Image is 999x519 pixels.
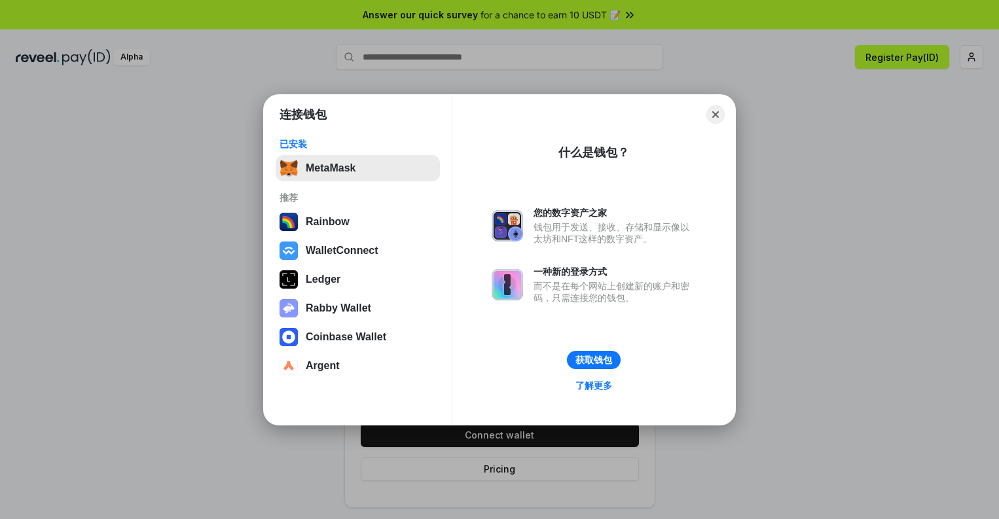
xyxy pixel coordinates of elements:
button: 获取钱包 [567,351,621,369]
div: 推荐 [280,192,436,204]
div: Ledger [306,274,340,285]
div: 您的数字资产之家 [534,207,696,219]
div: Rabby Wallet [306,302,371,314]
button: Rainbow [276,209,440,235]
button: Coinbase Wallet [276,324,440,350]
a: 了解更多 [568,377,620,394]
img: svg+xml,%3Csvg%20width%3D%2228%22%20height%3D%2228%22%20viewBox%3D%220%200%2028%2028%22%20fill%3D... [280,328,298,346]
img: svg+xml,%3Csvg%20width%3D%22120%22%20height%3D%22120%22%20viewBox%3D%220%200%20120%20120%22%20fil... [280,213,298,231]
button: Close [706,105,725,124]
h1: 连接钱包 [280,107,327,122]
img: svg+xml,%3Csvg%20xmlns%3D%22http%3A%2F%2Fwww.w3.org%2F2000%2Fsvg%22%20fill%3D%22none%22%20viewBox... [280,299,298,317]
div: Rainbow [306,216,350,228]
div: MetaMask [306,162,355,174]
div: 了解更多 [575,380,612,391]
button: WalletConnect [276,238,440,264]
div: WalletConnect [306,245,378,257]
button: Rabby Wallet [276,295,440,321]
img: svg+xml,%3Csvg%20fill%3D%22none%22%20height%3D%2233%22%20viewBox%3D%220%200%2035%2033%22%20width%... [280,159,298,177]
div: 而不是在每个网站上创建新的账户和密码，只需连接您的钱包。 [534,280,696,304]
div: 一种新的登录方式 [534,266,696,277]
button: Ledger [276,266,440,293]
div: 已安装 [280,138,436,150]
div: 钱包用于发送、接收、存储和显示像以太坊和NFT这样的数字资产。 [534,221,696,245]
img: svg+xml,%3Csvg%20xmlns%3D%22http%3A%2F%2Fwww.w3.org%2F2000%2Fsvg%22%20fill%3D%22none%22%20viewBox... [492,269,523,300]
img: svg+xml,%3Csvg%20width%3D%2228%22%20height%3D%2228%22%20viewBox%3D%220%200%2028%2028%22%20fill%3D... [280,357,298,375]
button: Argent [276,353,440,379]
div: 什么是钱包？ [558,145,629,160]
div: Coinbase Wallet [306,331,386,343]
div: 获取钱包 [575,354,612,366]
img: svg+xml,%3Csvg%20xmlns%3D%22http%3A%2F%2Fwww.w3.org%2F2000%2Fsvg%22%20fill%3D%22none%22%20viewBox... [492,210,523,242]
img: svg+xml,%3Csvg%20width%3D%2228%22%20height%3D%2228%22%20viewBox%3D%220%200%2028%2028%22%20fill%3D... [280,242,298,260]
div: Argent [306,360,340,372]
button: MetaMask [276,155,440,181]
img: svg+xml,%3Csvg%20xmlns%3D%22http%3A%2F%2Fwww.w3.org%2F2000%2Fsvg%22%20width%3D%2228%22%20height%3... [280,270,298,289]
